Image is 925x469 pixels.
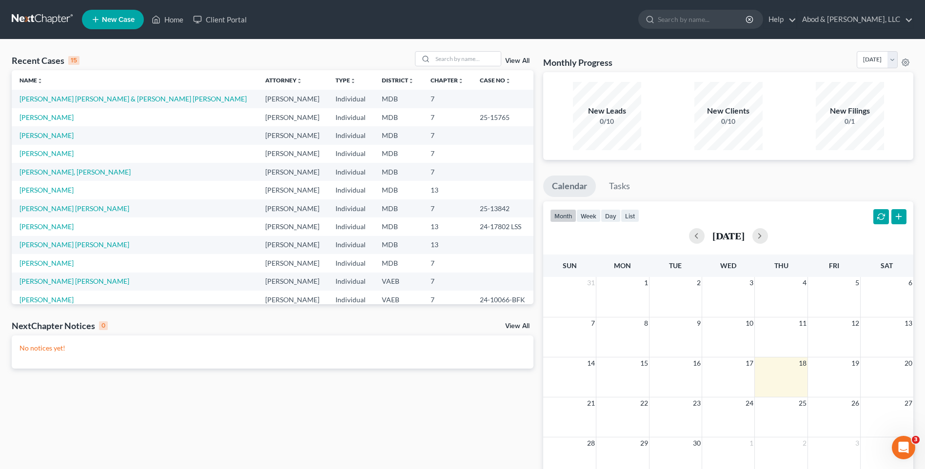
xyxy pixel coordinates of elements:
[816,117,884,126] div: 0/1
[472,217,533,235] td: 24-17802 LSS
[829,261,839,270] span: Fri
[328,145,374,163] td: Individual
[20,204,129,213] a: [PERSON_NAME] [PERSON_NAME]
[328,236,374,254] td: Individual
[798,357,807,369] span: 18
[257,145,328,163] td: [PERSON_NAME]
[472,108,533,126] td: 25-15765
[692,397,702,409] span: 23
[374,273,422,291] td: VAEB
[669,261,682,270] span: Tue
[423,273,472,291] td: 7
[257,199,328,217] td: [PERSON_NAME]
[12,320,108,332] div: NextChapter Notices
[692,437,702,449] span: 30
[423,181,472,199] td: 13
[745,317,754,329] span: 10
[408,78,414,84] i: unfold_more
[328,291,374,309] td: Individual
[20,240,129,249] a: [PERSON_NAME] [PERSON_NAME]
[257,254,328,272] td: [PERSON_NAME]
[904,317,913,329] span: 13
[543,57,612,68] h3: Monthly Progress
[423,254,472,272] td: 7
[374,236,422,254] td: MDB
[423,291,472,309] td: 7
[745,357,754,369] span: 17
[147,11,188,28] a: Home
[20,259,74,267] a: [PERSON_NAME]
[696,317,702,329] span: 9
[423,108,472,126] td: 7
[850,357,860,369] span: 19
[328,108,374,126] td: Individual
[20,295,74,304] a: [PERSON_NAME]
[590,317,596,329] span: 7
[20,222,74,231] a: [PERSON_NAME]
[20,149,74,157] a: [PERSON_NAME]
[472,199,533,217] td: 25-13842
[12,55,79,66] div: Recent Cases
[505,58,530,64] a: View All
[904,357,913,369] span: 20
[328,254,374,272] td: Individual
[798,317,807,329] span: 11
[257,126,328,144] td: [PERSON_NAME]
[188,11,252,28] a: Client Portal
[639,437,649,449] span: 29
[257,181,328,199] td: [PERSON_NAME]
[881,261,893,270] span: Sat
[797,11,913,28] a: Abod & [PERSON_NAME], LLC
[639,357,649,369] span: 15
[37,78,43,84] i: unfold_more
[586,397,596,409] span: 21
[505,323,530,330] a: View All
[850,317,860,329] span: 12
[696,277,702,289] span: 2
[382,77,414,84] a: Districtunfold_more
[20,113,74,121] a: [PERSON_NAME]
[257,217,328,235] td: [PERSON_NAME]
[748,277,754,289] span: 3
[423,217,472,235] td: 13
[374,145,422,163] td: MDB
[692,357,702,369] span: 16
[257,108,328,126] td: [PERSON_NAME]
[20,277,129,285] a: [PERSON_NAME] [PERSON_NAME]
[850,397,860,409] span: 26
[328,217,374,235] td: Individual
[257,291,328,309] td: [PERSON_NAME]
[458,78,464,84] i: unfold_more
[892,436,915,459] iframe: Intercom live chat
[433,52,501,66] input: Search by name...
[102,16,135,23] span: New Case
[816,105,884,117] div: New Filings
[423,126,472,144] td: 7
[257,90,328,108] td: [PERSON_NAME]
[543,176,596,197] a: Calendar
[328,199,374,217] td: Individual
[328,90,374,108] td: Individual
[764,11,796,28] a: Help
[328,273,374,291] td: Individual
[472,291,533,309] td: 24-10066-BFK
[854,277,860,289] span: 5
[576,209,601,222] button: week
[550,209,576,222] button: month
[720,261,736,270] span: Wed
[586,437,596,449] span: 28
[712,231,745,241] h2: [DATE]
[374,108,422,126] td: MDB
[423,90,472,108] td: 7
[505,78,511,84] i: unfold_more
[296,78,302,84] i: unfold_more
[265,77,302,84] a: Attorneyunfold_more
[802,277,807,289] span: 4
[600,176,639,197] a: Tasks
[374,163,422,181] td: MDB
[423,236,472,254] td: 13
[257,273,328,291] td: [PERSON_NAME]
[99,321,108,330] div: 0
[257,236,328,254] td: [PERSON_NAME]
[912,436,920,444] span: 3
